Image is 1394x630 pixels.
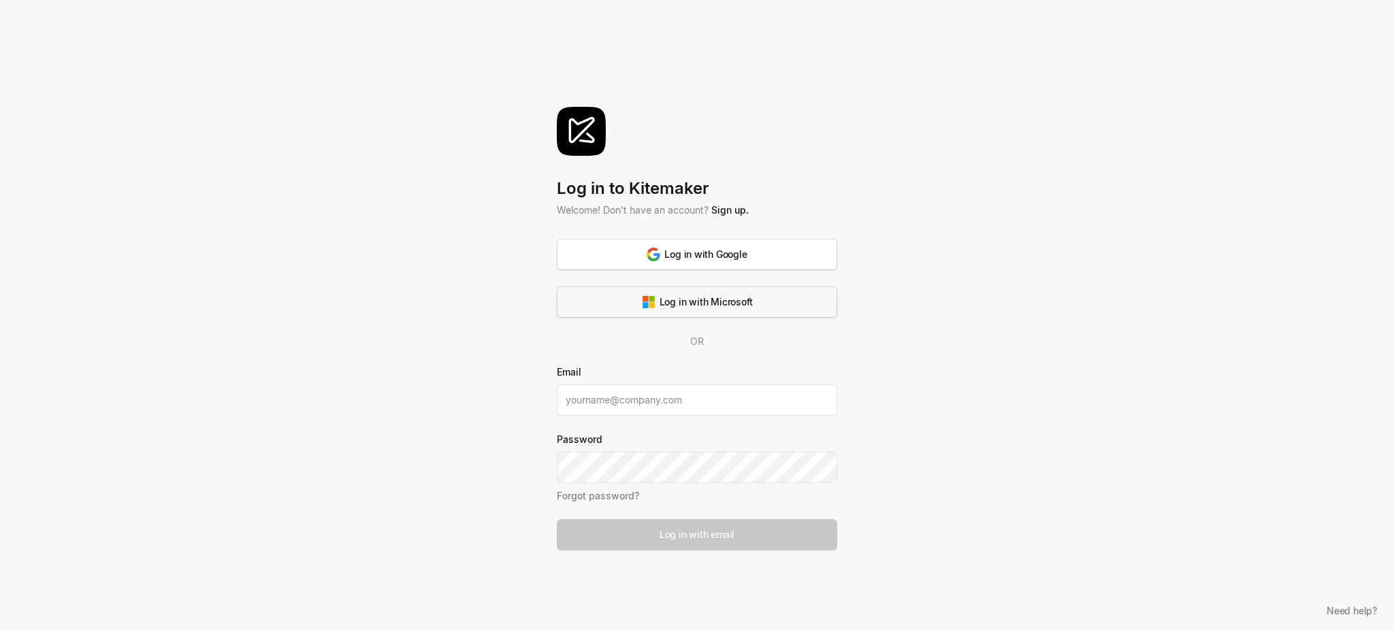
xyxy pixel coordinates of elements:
img: svg%3e [642,295,655,309]
img: svg%3e [647,248,660,261]
button: Log in with Google [557,239,837,270]
button: Log in with email [557,519,837,550]
img: svg%3e [557,107,606,156]
button: Need help? [1320,601,1384,620]
label: Email [557,365,837,379]
div: Log in with Microsoft [642,295,753,309]
div: OR [557,334,837,348]
input: yourname@company.com [557,384,837,416]
div: Log in with email [660,527,734,542]
div: Log in to Kitemaker [557,178,837,200]
a: Forgot password? [557,490,639,501]
label: Password [557,432,837,446]
a: Sign up. [711,204,749,216]
div: Log in with Google [647,247,747,261]
button: Log in with Microsoft [557,286,837,318]
div: Welcome! Don't have an account? [557,203,837,217]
